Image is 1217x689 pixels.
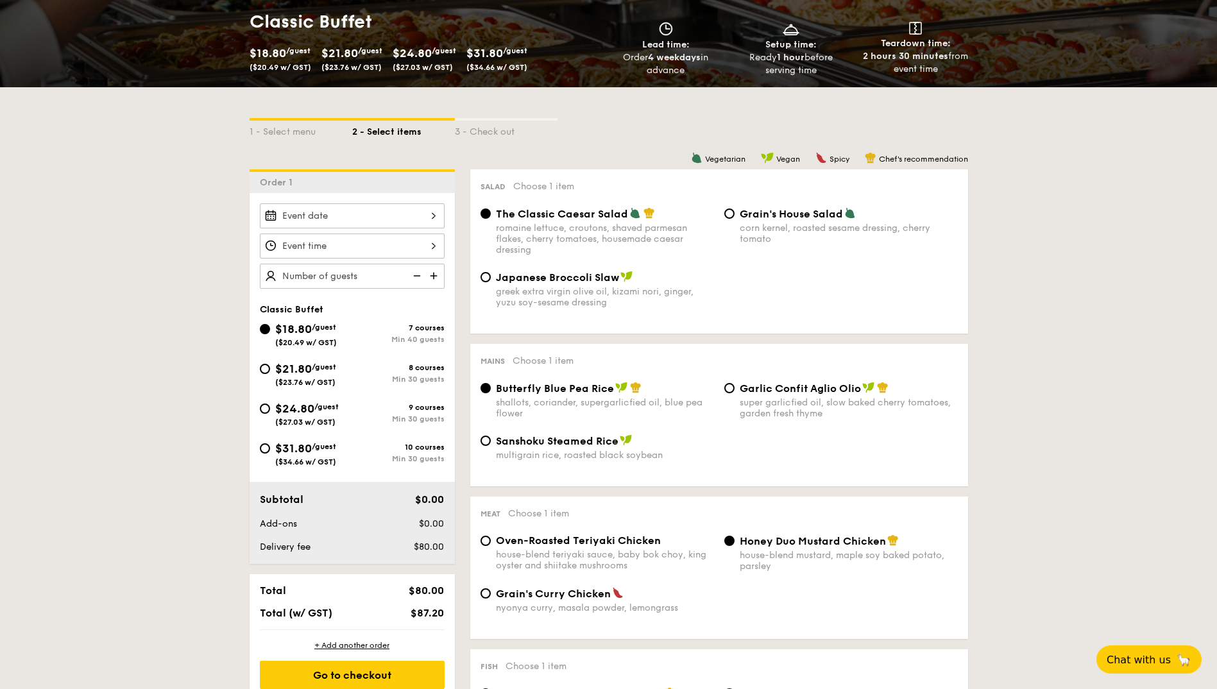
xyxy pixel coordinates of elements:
span: $31.80 [275,441,312,455]
img: icon-clock.2db775ea.svg [656,22,676,36]
span: Vegan [776,155,800,164]
strong: 4 weekdays [648,52,701,63]
span: $18.80 [250,46,286,60]
img: icon-chef-hat.a58ddaea.svg [887,534,899,546]
span: Fish [481,662,498,671]
span: Setup time: [765,39,817,50]
span: $21.80 [321,46,358,60]
div: house-blend teriyaki sauce, baby bok choy, king oyster and shiitake mushrooms [496,549,714,571]
span: $80.00 [409,584,444,597]
span: $80.00 [414,541,444,552]
input: $18.80/guest($20.49 w/ GST)7 coursesMin 40 guests [260,324,270,334]
span: Spicy [830,155,849,164]
img: icon-reduce.1d2dbef1.svg [406,264,425,288]
span: The Classic Caesar Salad [496,208,628,220]
span: Garlic Confit Aglio Olio [740,382,861,395]
input: Honey Duo Mustard Chickenhouse-blend mustard, maple soy baked potato, parsley [724,536,735,546]
div: 10 courses [352,443,445,452]
span: $87.20 [411,607,444,619]
input: Grain's Curry Chickennyonya curry, masala powder, lemongrass [481,588,491,599]
div: corn kernel, roasted sesame dressing, cherry tomato [740,223,958,244]
span: Honey Duo Mustard Chicken [740,535,886,547]
div: Ready before serving time [733,51,848,77]
div: multigrain rice, roasted black soybean [496,450,714,461]
div: 2 - Select items [352,121,455,139]
span: Japanese Broccoli Slaw [496,271,619,284]
span: $18.80 [275,322,312,336]
input: Number of guests [260,264,445,289]
span: $24.80 [275,402,314,416]
div: 7 courses [352,323,445,332]
img: icon-vegan.f8ff3823.svg [615,382,628,393]
span: Grain's House Salad [740,208,843,220]
div: 1 - Select menu [250,121,352,139]
span: Chef's recommendation [879,155,968,164]
strong: 1 hour [777,52,804,63]
div: 3 - Check out [455,121,557,139]
div: super garlicfied oil, slow baked cherry tomatoes, garden fresh thyme [740,397,958,419]
input: Event time [260,234,445,259]
span: Butterfly Blue Pea Rice [496,382,614,395]
img: icon-chef-hat.a58ddaea.svg [643,207,655,219]
span: $31.80 [466,46,503,60]
span: Subtotal [260,493,303,506]
span: /guest [312,442,336,451]
span: ($23.76 w/ GST) [275,378,336,387]
span: Total [260,584,286,597]
button: Chat with us🦙 [1096,645,1202,674]
span: ($34.66 w/ GST) [275,457,336,466]
span: Sanshoku Steamed Rice [496,435,618,447]
input: $21.80/guest($23.76 w/ GST)8 coursesMin 30 guests [260,364,270,374]
div: nyonya curry, masala powder, lemongrass [496,602,714,613]
img: icon-teardown.65201eee.svg [909,22,922,35]
img: icon-vegetarian.fe4039eb.svg [691,152,702,164]
div: from event time [858,50,973,76]
span: Salad [481,182,506,191]
img: icon-vegetarian.fe4039eb.svg [629,207,641,219]
img: icon-spicy.37a8142b.svg [815,152,827,164]
span: /guest [314,402,339,411]
img: icon-vegetarian.fe4039eb.svg [844,207,856,219]
span: Mains [481,357,505,366]
div: greek extra virgin olive oil, kizami nori, ginger, yuzu soy-sesame dressing [496,286,714,308]
span: /guest [432,46,456,55]
span: Classic Buffet [260,304,323,315]
span: Delivery fee [260,541,311,552]
div: Min 30 guests [352,375,445,384]
img: icon-chef-hat.a58ddaea.svg [877,382,889,393]
span: Choose 1 item [513,355,574,366]
img: icon-add.58712e84.svg [425,264,445,288]
span: /guest [358,46,382,55]
input: Butterfly Blue Pea Riceshallots, coriander, supergarlicfied oil, blue pea flower [481,383,491,393]
input: Grain's House Saladcorn kernel, roasted sesame dressing, cherry tomato [724,208,735,219]
strong: 2 hours 30 minutes [863,51,948,62]
span: Total (w/ GST) [260,607,332,619]
input: Oven-Roasted Teriyaki Chickenhouse-blend teriyaki sauce, baby bok choy, king oyster and shiitake ... [481,536,491,546]
div: Order in advance [609,51,724,77]
span: $0.00 [419,518,444,529]
span: ($20.49 w/ GST) [250,63,311,72]
span: Meat [481,509,500,518]
input: $31.80/guest($34.66 w/ GST)10 coursesMin 30 guests [260,443,270,454]
span: $0.00 [415,493,444,506]
img: icon-chef-hat.a58ddaea.svg [865,152,876,164]
input: Sanshoku Steamed Ricemultigrain rice, roasted black soybean [481,436,491,446]
span: Choose 1 item [513,181,574,192]
img: icon-vegan.f8ff3823.svg [620,434,633,446]
span: Chat with us [1107,654,1171,666]
div: + Add another order [260,640,445,651]
input: Japanese Broccoli Slawgreek extra virgin olive oil, kizami nori, ginger, yuzu soy-sesame dressing [481,272,491,282]
span: ($34.66 w/ GST) [466,63,527,72]
div: house-blend mustard, maple soy baked potato, parsley [740,550,958,572]
img: icon-chef-hat.a58ddaea.svg [630,382,642,393]
div: romaine lettuce, croutons, shaved parmesan flakes, cherry tomatoes, housemade caesar dressing [496,223,714,255]
span: 🦙 [1176,652,1191,667]
img: icon-vegan.f8ff3823.svg [862,382,875,393]
span: Choose 1 item [508,508,569,519]
input: The Classic Caesar Saladromaine lettuce, croutons, shaved parmesan flakes, cherry tomatoes, house... [481,208,491,219]
span: Grain's Curry Chicken [496,588,611,600]
div: Min 40 guests [352,335,445,344]
h1: Classic Buffet [250,10,604,33]
img: icon-spicy.37a8142b.svg [612,587,624,599]
img: icon-vegan.f8ff3823.svg [620,271,633,282]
